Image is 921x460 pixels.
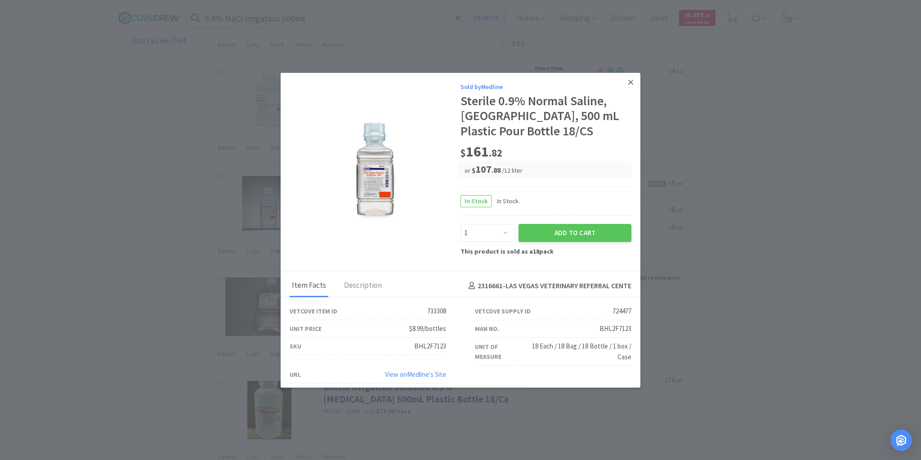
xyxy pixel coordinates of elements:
[465,166,472,174] span: or
[427,306,446,317] div: 733308
[460,143,502,161] span: 161
[475,342,523,362] div: Unit of Measure
[492,166,501,174] span: . 88
[475,324,499,334] div: Man No.
[501,166,523,174] span: / 12 liter
[613,306,631,317] div: 724477
[342,275,384,297] div: Description
[385,370,446,379] a: View onMedline's Site
[290,275,328,297] div: Item Facts
[475,306,531,316] div: Vetcove Supply ID
[460,242,631,256] div: This product is sold as a 18 pack
[472,166,475,174] span: $
[460,147,466,159] span: $
[290,370,301,380] div: URL
[890,429,912,451] div: Open Intercom Messenger
[461,196,491,207] span: In Stock
[414,341,446,352] div: BHL2F7123
[317,111,434,228] img: 86a93b8597534995ab3255ba2e76cfaf_724477.jpeg
[290,341,301,351] div: SKU
[492,196,520,206] span: In Stock.
[489,147,502,159] span: . 82
[460,94,631,139] div: Sterile 0.9% Normal Saline, [GEOGRAPHIC_DATA], 500 mL Plastic Pour Bottle 18/CS
[523,341,631,362] div: 18 Each / 18 Bag / 18 Bottle / 1 box / Case
[409,323,446,334] div: $8.99/bottles
[465,280,631,292] h4: 2316661 - LAS VEGAS VETERINARY REFERRAL CENTE
[460,82,631,92] div: Sold by Medline
[472,163,501,175] span: 107
[519,224,631,242] button: Add to Cart
[599,323,631,334] div: BHL2F7123
[290,324,322,334] div: Unit Price
[290,306,337,316] div: Vetcove Item ID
